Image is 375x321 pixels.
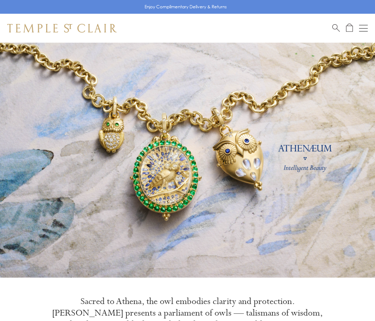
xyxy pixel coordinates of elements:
button: Open navigation [359,24,368,33]
a: Search [332,23,340,33]
img: Temple St. Clair [7,24,117,33]
a: Open Shopping Bag [346,23,353,33]
p: Enjoy Complimentary Delivery & Returns [145,3,227,10]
